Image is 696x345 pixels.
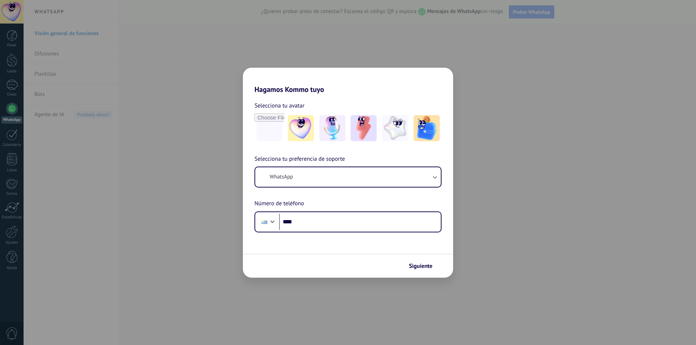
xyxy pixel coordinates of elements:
button: WhatsApp [255,167,441,187]
div: Uruguay: + 598 [257,214,271,230]
span: Número de teléfono [254,199,304,209]
img: -4.jpeg [382,115,408,141]
img: -3.jpeg [351,115,377,141]
img: -2.jpeg [319,115,345,141]
img: -5.jpeg [414,115,440,141]
img: -1.jpeg [288,115,314,141]
span: Selecciona tu avatar [254,101,304,110]
h2: Hagamos Kommo tuyo [243,68,453,94]
span: WhatsApp [270,173,293,181]
span: Siguiente [409,264,432,269]
button: Siguiente [406,260,442,272]
span: Selecciona tu preferencia de soporte [254,155,345,164]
